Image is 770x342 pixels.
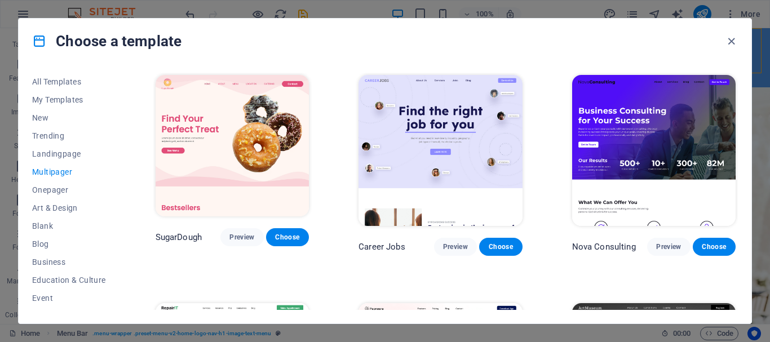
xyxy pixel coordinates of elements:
[32,73,106,91] button: All Templates
[693,238,736,256] button: Choose
[702,242,727,251] span: Choose
[32,253,106,271] button: Business
[32,32,182,50] h4: Choose a template
[572,241,636,252] p: Nova Consulting
[647,238,690,256] button: Preview
[479,238,522,256] button: Choose
[443,242,468,251] span: Preview
[229,233,254,242] span: Preview
[32,289,106,307] button: Event
[32,145,106,163] button: Landingpage
[32,235,106,253] button: Blog
[32,257,106,267] span: Business
[266,228,309,246] button: Choose
[32,185,106,194] span: Onepager
[488,242,513,251] span: Choose
[434,238,477,256] button: Preview
[32,167,106,176] span: Multipager
[32,77,106,86] span: All Templates
[32,113,106,122] span: New
[32,276,106,285] span: Education & Culture
[32,239,106,248] span: Blog
[156,75,309,216] img: SugarDough
[32,294,106,303] span: Event
[32,163,106,181] button: Multipager
[572,75,736,226] img: Nova Consulting
[32,109,106,127] button: New
[32,127,106,145] button: Trending
[156,232,202,243] p: SugarDough
[32,203,106,212] span: Art & Design
[275,233,300,242] span: Choose
[32,149,106,158] span: Landingpage
[32,217,106,235] button: Blank
[32,181,106,199] button: Onepager
[359,75,522,226] img: Career Jobs
[656,242,681,251] span: Preview
[359,241,405,252] p: Career Jobs
[32,95,106,104] span: My Templates
[32,271,106,289] button: Education & Culture
[220,228,263,246] button: Preview
[32,221,106,230] span: Blank
[32,131,106,140] span: Trending
[32,307,106,325] button: Gastronomy
[32,199,106,217] button: Art & Design
[32,91,106,109] button: My Templates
